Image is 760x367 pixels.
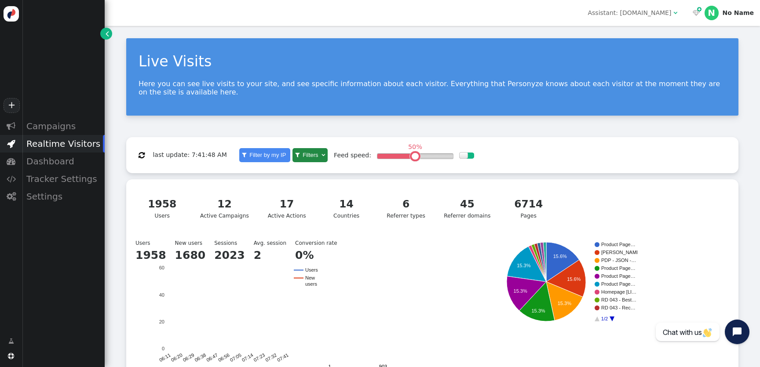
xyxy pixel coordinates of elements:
[170,352,183,363] text: 06:20
[295,239,346,247] td: Conversion rate
[514,288,527,294] text: 15.3%
[723,9,754,17] div: No Name
[295,152,300,158] span: 
[139,51,726,73] div: Live Visits
[532,308,545,313] text: 15.3%
[239,148,290,162] a:  Filter by my IP
[200,196,249,220] div: Active Campaigns
[444,196,490,212] div: 45
[334,151,371,160] div: Feed speed:
[22,153,105,170] div: Dashboard
[248,152,288,158] span: Filter by my IP
[601,274,636,279] text: Product Page…
[406,144,424,150] div: 50%
[265,196,309,212] div: 17
[322,152,325,158] span: 
[567,276,581,282] text: 15.6%
[4,98,19,113] a: +
[507,196,550,220] div: Pages
[205,352,219,363] text: 06:47
[601,282,636,287] text: Product Page…
[229,352,242,363] text: 07:05
[7,157,15,166] span: 
[325,196,368,212] div: 14
[200,196,249,212] div: 12
[159,292,164,298] text: 40
[601,298,636,303] text: RD 043 - Best…
[601,290,636,295] text: Homepage [LI…
[673,10,677,16] span: 
[175,239,215,247] td: New users
[601,242,636,247] text: Product Page…
[8,353,14,359] span: 
[153,151,227,158] span: last update: 7:41:48 AM
[276,352,289,363] text: 07:41
[254,249,261,262] b: 2
[135,191,189,225] a: 1958Users
[558,301,571,306] text: 15.3%
[507,196,550,212] div: 6714
[159,265,164,271] text: 60
[705,6,719,20] div: N
[22,188,105,205] div: Settings
[214,249,245,262] b: 2023
[252,352,266,363] text: 07:23
[162,346,164,352] text: 0
[601,266,636,271] text: Product Page…
[22,135,105,153] div: Realtime Visitors
[588,8,671,18] div: Assistant: [DOMAIN_NAME]
[7,122,15,131] span: 
[601,258,636,263] text: PDP - JSON -…
[264,352,278,363] text: 07:32
[379,191,433,225] a: 6Referrer types
[22,170,105,188] div: Tracker Settings
[158,352,172,363] text: 06:11
[553,254,567,259] text: 15.6%
[132,147,151,163] button: 
[217,352,230,363] text: 06:56
[182,352,195,363] text: 06:29
[214,239,254,247] td: Sessions
[444,196,490,220] div: Referrer domains
[384,196,428,220] div: Referrer types
[22,117,105,135] div: Campaigns
[194,352,207,363] text: 06:38
[697,6,702,13] span: 
[7,139,15,148] span: 
[295,249,314,262] b: 0%
[438,191,496,225] a: 45Referrer domains
[517,263,531,269] text: 15.3%
[2,333,20,349] a: 
[106,29,109,38] span: 
[175,249,206,262] b: 1680
[195,191,255,225] a: 12Active Campaigns
[292,148,328,162] a:  Filters 
[140,196,184,220] div: Users
[135,239,175,247] td: Users
[159,319,164,324] text: 20
[242,152,246,158] span: 
[139,80,726,96] p: Here you can see live visits to your site, and see specific information about each visitor. Every...
[140,196,184,212] div: 1958
[501,191,555,225] a: 6714Pages
[241,352,254,363] text: 07:14
[139,152,145,159] span: 
[305,282,317,287] text: users
[691,8,701,18] a:  
[601,305,636,311] text: RD 043 - Rec…
[254,239,295,247] td: Avg. session
[305,276,315,281] text: New
[301,152,320,158] span: Filters
[325,196,368,220] div: Countries
[305,268,318,273] text: Users
[100,28,112,40] a: 
[4,6,19,22] img: logo-icon.svg
[601,250,667,255] text: [PERSON_NAME]'s Test Sh…
[384,196,428,212] div: 6
[265,196,309,220] div: Active Actions
[260,191,314,225] a: 17Active Actions
[693,10,700,16] span: 
[7,174,16,183] span: 
[319,191,373,225] a: 14Countries
[8,337,14,346] span: 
